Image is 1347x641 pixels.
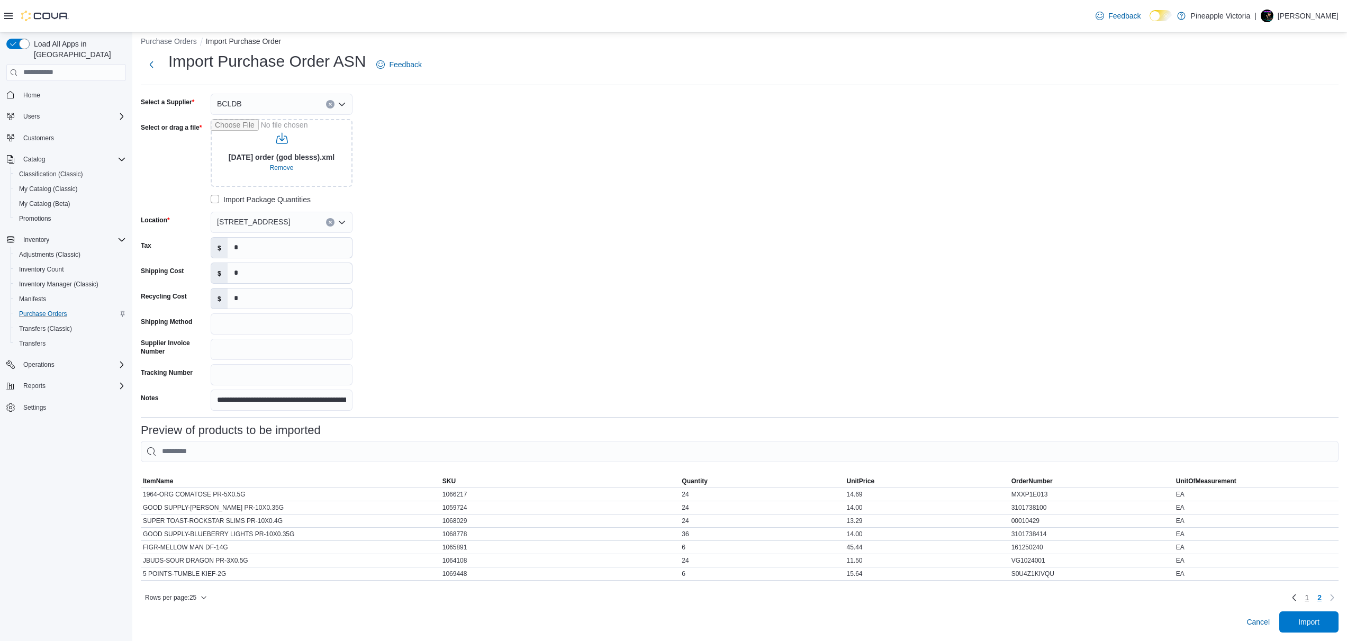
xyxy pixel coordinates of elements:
button: Adjustments (Classic) [11,247,130,262]
span: Reports [19,380,126,392]
label: Shipping Method [141,318,192,326]
a: Previous page [1288,591,1300,604]
button: Reports [19,380,50,392]
button: Quantity [680,475,844,487]
h1: Import Purchase Order ASN [168,51,366,72]
span: Rows per page : 25 [145,593,196,602]
div: 14.69 [845,488,1009,501]
div: 1065891 [440,541,680,554]
span: Promotions [15,212,126,225]
div: 45.44 [845,541,1009,554]
button: Open list of options [338,100,346,109]
a: Page 1 of 2 [1300,589,1313,606]
div: 15.64 [845,567,1009,580]
span: Adjustments (Classic) [19,250,80,259]
nav: An example of EuiBreadcrumbs [141,36,1339,49]
span: Home [19,88,126,102]
button: Clear input [326,100,335,109]
div: 3101738100 [1009,501,1174,514]
label: Tax [141,241,151,250]
a: Inventory Manager (Classic) [15,278,103,291]
div: 1069448 [440,567,680,580]
div: 24 [680,554,844,567]
button: My Catalog (Beta) [11,196,130,211]
button: Purchase Orders [11,306,130,321]
span: Inventory Count [15,263,126,276]
a: Adjustments (Classic) [15,248,85,261]
a: Settings [19,401,50,414]
label: $ [211,263,228,283]
div: JBUDS-SOUR DRAGON PR-3X0.5G [141,554,440,567]
p: | [1254,10,1256,22]
span: UnitPrice [847,477,875,485]
button: Home [2,87,130,103]
div: 1059724 [440,501,680,514]
span: Customers [23,134,54,142]
div: Kurtis Tingley [1261,10,1273,22]
div: FIGR-MELLOW MAN DF-14G [141,541,440,554]
div: 6 [680,567,844,580]
span: My Catalog (Beta) [15,197,126,210]
button: Inventory Count [11,262,130,277]
a: Transfers (Classic) [15,322,76,335]
button: Operations [19,358,59,371]
span: Remove [270,164,294,172]
span: SKU [442,477,456,485]
a: Manifests [15,293,50,305]
div: 1068778 [440,528,680,540]
span: Inventory Manager (Classic) [19,280,98,288]
span: Feedback [1108,11,1141,21]
a: Feedback [372,54,426,75]
div: VG1024001 [1009,554,1174,567]
button: My Catalog (Classic) [11,182,130,196]
a: Classification (Classic) [15,168,87,180]
span: Inventory Count [19,265,64,274]
button: Next page [1326,591,1339,604]
button: Clear input [326,218,335,227]
label: Shipping Cost [141,267,184,275]
div: 11.50 [845,554,1009,567]
button: Inventory Manager (Classic) [11,277,130,292]
span: Load All Apps in [GEOGRAPHIC_DATA] [30,39,126,60]
span: Import [1298,617,1319,627]
button: Rows per page:25 [141,591,211,604]
span: Classification (Classic) [15,168,126,180]
div: 24 [680,514,844,527]
span: Purchase Orders [15,308,126,320]
button: OrderNumber [1009,475,1174,487]
button: Purchase Orders [141,37,197,46]
button: Users [2,109,130,124]
button: Customers [2,130,130,146]
label: Import Package Quantities [211,193,311,206]
a: My Catalog (Classic) [15,183,82,195]
button: Reports [2,378,130,393]
span: Manifests [19,295,46,303]
span: Settings [19,401,126,414]
p: [PERSON_NAME] [1278,10,1339,22]
p: Pineapple Victoria [1191,10,1251,22]
div: 14.00 [845,528,1009,540]
label: Tracking Number [141,368,193,377]
button: Catalog [2,152,130,167]
div: EA [1174,554,1339,567]
div: 6 [680,541,844,554]
span: Dark Mode [1150,21,1150,22]
span: Transfers (Classic) [19,324,72,333]
button: Promotions [11,211,130,226]
div: EA [1174,488,1339,501]
span: Cancel [1246,617,1270,627]
span: Catalog [19,153,126,166]
div: 161250240 [1009,541,1174,554]
span: OrderNumber [1011,477,1053,485]
a: Inventory Count [15,263,68,276]
span: Inventory Manager (Classic) [15,278,126,291]
button: Catalog [19,153,49,166]
span: Quantity [682,477,708,485]
button: Inventory [19,233,53,246]
label: Select a Supplier [141,98,194,106]
button: Transfers [11,336,130,351]
button: Inventory [2,232,130,247]
span: ItemName [143,477,173,485]
nav: Complex example [6,83,126,443]
div: EA [1174,514,1339,527]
